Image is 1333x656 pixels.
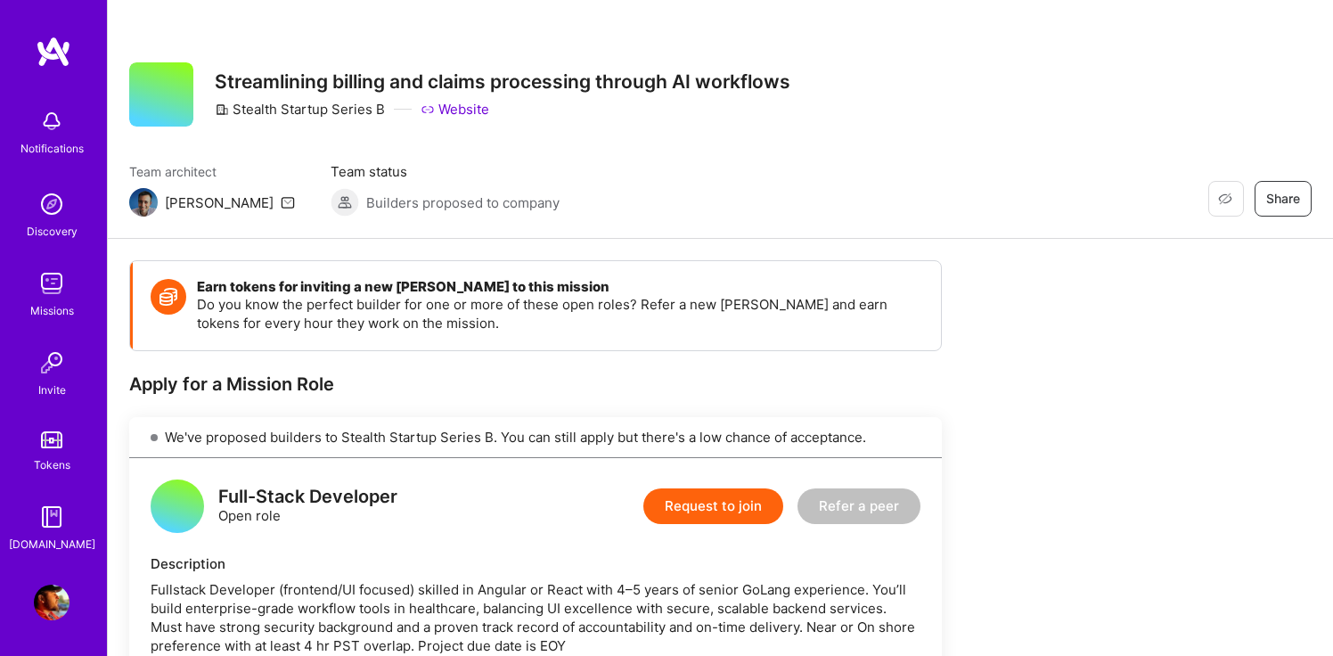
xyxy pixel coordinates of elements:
div: Full-Stack Developer [218,488,397,506]
img: Builders proposed to company [331,188,359,217]
div: We've proposed builders to Stealth Startup Series B. You can still apply but there's a low chance... [129,417,942,458]
img: logo [36,36,71,68]
span: Share [1266,190,1300,208]
img: bell [34,103,70,139]
a: Website [421,100,489,119]
img: User Avatar [34,585,70,620]
i: icon CompanyGray [215,102,229,117]
button: Share [1255,181,1312,217]
h3: Streamlining billing and claims processing through AI workflows [215,70,790,93]
div: Invite [38,381,66,399]
div: Stealth Startup Series B [215,100,385,119]
img: discovery [34,186,70,222]
img: guide book [34,499,70,535]
h4: Earn tokens for inviting a new [PERSON_NAME] to this mission [197,279,923,295]
div: Description [151,554,920,573]
div: [DOMAIN_NAME] [9,535,95,553]
img: Token icon [151,279,186,315]
img: Invite [34,345,70,381]
img: teamwork [34,266,70,301]
button: Refer a peer [797,488,920,524]
div: Open role [218,488,397,525]
button: Request to join [643,488,783,524]
a: User Avatar [29,585,74,620]
div: [PERSON_NAME] [165,193,274,212]
img: Team Architect [129,188,158,217]
div: Apply for a Mission Role [129,373,942,396]
div: Discovery [27,222,78,241]
div: Tokens [34,455,70,474]
div: Notifications [20,139,84,158]
div: Fullstack Developer (frontend/UI focused) skilled in Angular or React with 4–5 years of senior Go... [151,580,920,655]
span: Team status [331,162,560,181]
span: Team architect [129,162,295,181]
i: icon EyeClosed [1218,192,1232,206]
div: Missions [30,301,74,320]
i: icon Mail [281,195,295,209]
img: tokens [41,431,62,448]
p: Do you know the perfect builder for one or more of these open roles? Refer a new [PERSON_NAME] an... [197,295,923,332]
span: Builders proposed to company [366,193,560,212]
